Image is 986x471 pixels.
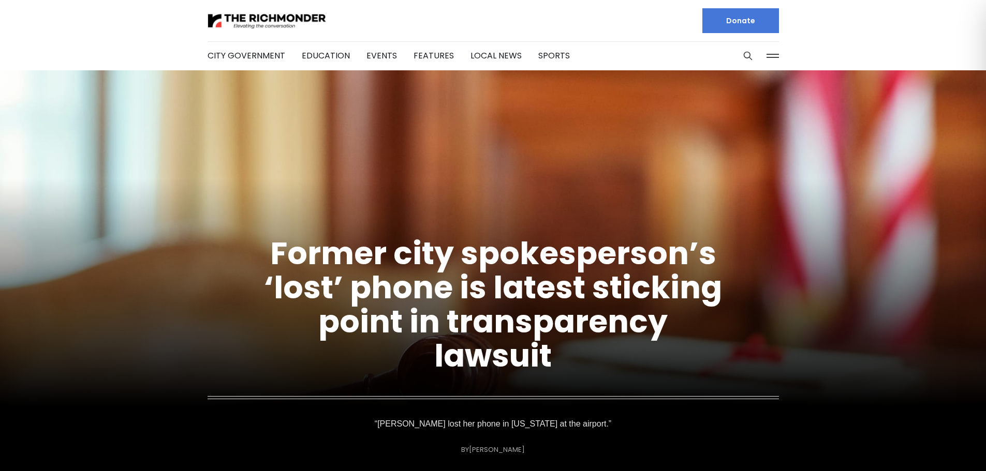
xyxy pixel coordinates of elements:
[702,8,779,33] a: Donate
[470,50,522,62] a: Local News
[538,50,570,62] a: Sports
[366,50,397,62] a: Events
[264,232,722,377] a: Former city spokesperson’s ‘lost’ phone is latest sticking point in transparency lawsuit
[469,445,525,454] a: [PERSON_NAME]
[302,50,350,62] a: Education
[208,50,285,62] a: City Government
[740,48,756,64] button: Search this site
[461,446,525,453] div: By
[208,12,327,30] img: The Richmonder
[377,417,610,431] p: “[PERSON_NAME] lost her phone in [US_STATE] at the airport.”
[414,50,454,62] a: Features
